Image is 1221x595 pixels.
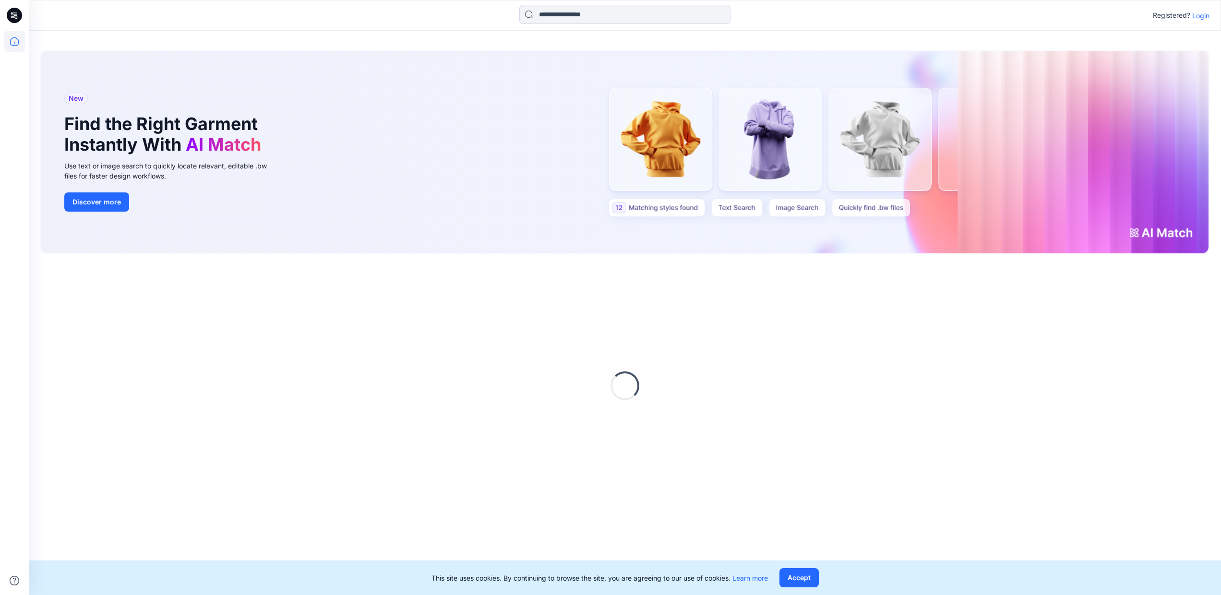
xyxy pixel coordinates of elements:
[64,114,266,155] h1: Find the Right Garment Instantly With
[431,573,768,583] p: This site uses cookies. By continuing to browse the site, you are agreeing to our use of cookies.
[69,93,84,104] span: New
[186,134,261,155] span: AI Match
[64,192,129,212] button: Discover more
[1192,11,1209,21] p: Login
[732,574,768,582] a: Learn more
[1153,10,1190,21] p: Registered?
[779,568,819,587] button: Accept
[64,161,280,181] div: Use text or image search to quickly locate relevant, editable .bw files for faster design workflows.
